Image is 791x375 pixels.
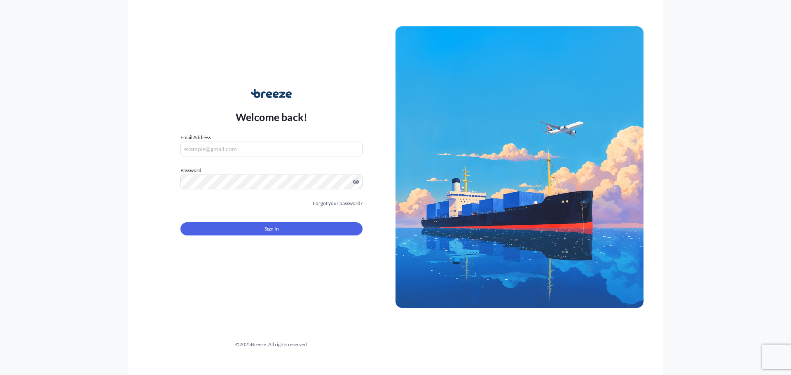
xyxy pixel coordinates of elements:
a: Forgot your password? [313,199,363,207]
span: Sign In [264,225,279,233]
button: Sign In [180,222,363,235]
div: © 2025 Breeze. All rights reserved. [147,340,395,349]
input: example@gmail.com [180,142,363,156]
label: Email Address [180,133,211,142]
img: Ship illustration [395,26,644,308]
button: Show password [353,179,359,185]
label: Password [180,166,363,175]
p: Welcome back! [236,110,308,123]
